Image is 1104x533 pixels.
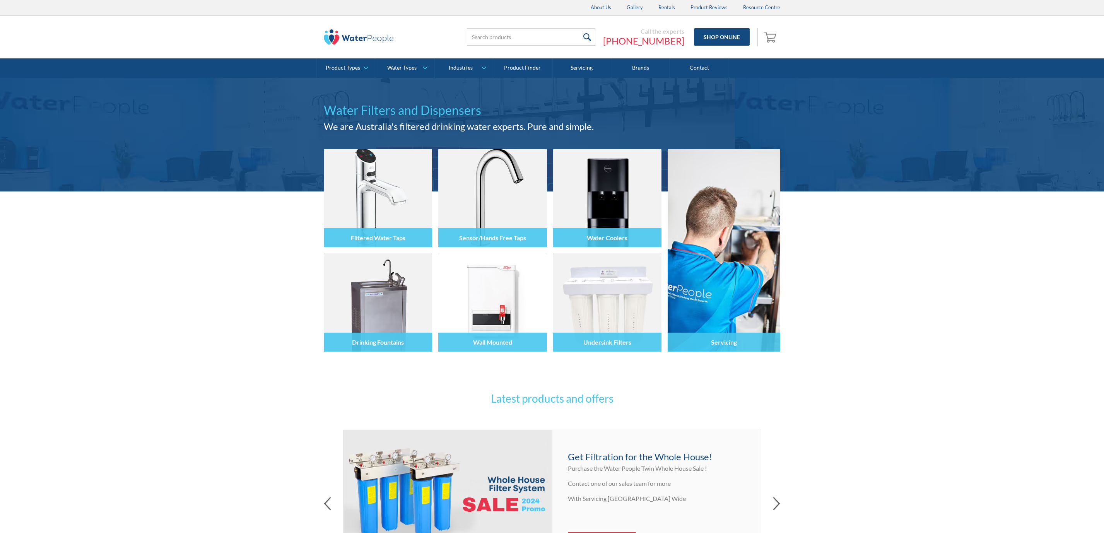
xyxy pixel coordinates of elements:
[603,35,684,47] a: [PHONE_NUMBER]
[326,65,360,71] div: Product Types
[670,58,729,78] a: Contact
[352,338,404,346] h4: Drinking Fountains
[587,234,627,241] h4: Water Coolers
[711,338,737,346] h4: Servicing
[324,253,432,352] img: Drinking Fountains
[694,28,750,46] a: Shop Online
[316,58,375,78] a: Product Types
[438,149,547,247] img: Sensor/Hands Free Taps
[568,450,745,464] h4: Get Filtration for the Whole House!
[552,58,611,78] a: Servicing
[603,35,684,46] span: [PHONE_NUMBER]
[553,253,661,352] img: Undersink Filters
[553,149,661,247] img: Water Coolers
[351,234,405,241] h4: Filtered Water Taps
[473,338,512,346] h4: Wall Mounted
[375,58,434,78] a: Water Types
[762,28,780,46] a: Open empty cart
[387,65,417,71] div: Water Types
[611,58,670,78] a: Brands
[324,149,432,247] img: Filtered Water Taps
[603,27,684,35] div: Call the experts
[493,58,552,78] a: Product Finder
[568,479,745,488] p: Contact one of our sales team for more
[467,28,595,46] input: Search products
[401,390,703,407] h3: Latest products and offers
[434,58,493,78] a: Industries
[583,338,631,346] h4: Undersink Filters
[459,234,526,241] h4: Sensor/Hands Free Taps
[764,31,778,43] img: shopping cart
[668,149,780,352] a: Servicing
[568,494,745,503] p: With Servicing [GEOGRAPHIC_DATA] Wide
[324,29,393,45] img: The Water People
[568,509,745,518] p: ‍
[438,253,547,352] img: Wall Mounted
[568,464,745,473] p: Purchase the Water People Twin Whole House Sale !
[449,65,473,71] div: Industries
